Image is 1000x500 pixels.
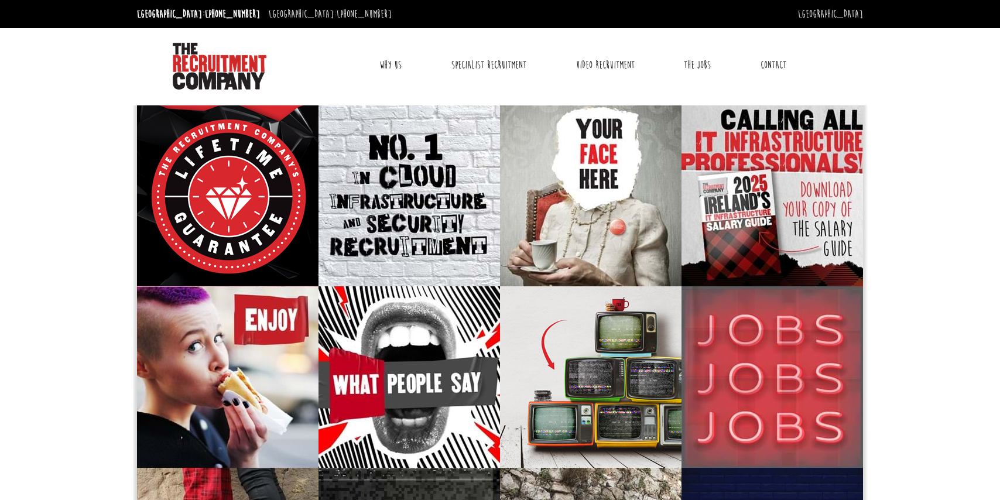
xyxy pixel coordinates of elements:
[337,8,392,20] a: [PHONE_NUMBER]
[134,5,263,23] li: [GEOGRAPHIC_DATA]:
[173,43,266,90] img: The Recruitment Company
[675,50,720,80] a: The Jobs
[798,8,863,20] a: [GEOGRAPHIC_DATA]
[752,50,795,80] a: Contact
[567,50,643,80] a: Video Recruitment
[266,5,395,23] li: [GEOGRAPHIC_DATA]:
[443,50,535,80] a: Specialist Recruitment
[371,50,410,80] a: Why Us
[205,8,260,20] a: [PHONE_NUMBER]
